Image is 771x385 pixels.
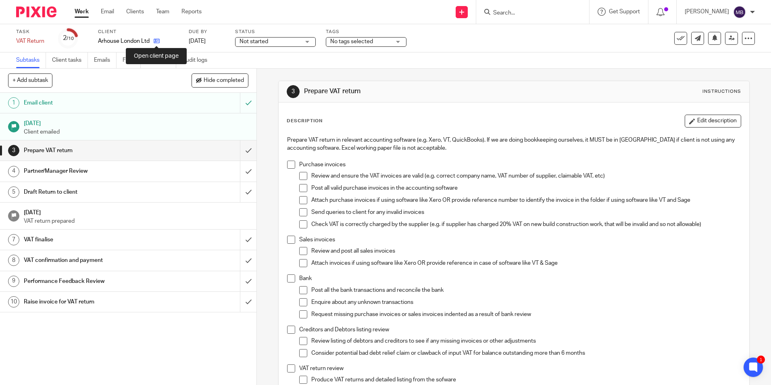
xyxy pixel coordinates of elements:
[326,29,406,35] label: Tags
[24,234,163,246] h1: VAT finalise
[240,39,268,44] span: Not started
[304,87,531,96] h1: Prepare VAT return
[24,117,249,128] h1: [DATE]
[24,207,249,217] h1: [DATE]
[123,52,141,68] a: Files
[311,298,740,306] p: Enquire about any unknown transactions
[16,52,46,68] a: Subtasks
[311,247,740,255] p: Review and post all sales invoices
[609,9,640,15] span: Get Support
[16,29,48,35] label: Task
[311,349,740,357] p: Consider potential bad debt relief claim or clawback of input VAT for balance outstanding more th...
[98,29,179,35] label: Client
[24,186,163,198] h1: Draft Return to client
[311,184,740,192] p: Post all valid purchase invoices in the accounting software
[287,85,300,98] div: 3
[24,296,163,308] h1: Raise invoice for VAT return
[311,286,740,294] p: Post all the bank transactions and reconcile the bank
[24,144,163,157] h1: Prepare VAT return
[8,276,19,287] div: 9
[685,8,729,16] p: [PERSON_NAME]
[8,166,19,177] div: 4
[287,136,740,153] p: Prepare VAT return in relevant accounting software (e.g. Xero, VT, QuickBooks). If we are doing b...
[204,77,244,84] span: Hide completed
[8,73,52,87] button: + Add subtask
[311,196,740,204] p: Attach purchase invoices if using software like Xero OR provide reference number to identify the ...
[287,118,323,124] p: Description
[24,217,249,225] p: VAT return prepared
[24,254,163,266] h1: VAT confirmation and payment
[8,296,19,308] div: 10
[757,356,765,364] div: 1
[147,52,176,68] a: Notes (0)
[101,8,114,16] a: Email
[94,52,117,68] a: Emails
[16,6,56,17] img: Pixie
[311,310,740,318] p: Request missing purchase invoices or sales invoices indented as a result of bank review
[181,8,202,16] a: Reports
[492,10,565,17] input: Search
[8,145,19,156] div: 3
[98,37,150,45] p: Arhouse London Ltd
[311,208,740,216] p: Send queries to client for any invalid invoices
[299,326,740,334] p: Creditors and Debtors listing review
[311,259,740,267] p: Attach invoices if using software like Xero OR provide reference in case of software like VT & Sage
[182,52,213,68] a: Audit logs
[24,128,249,136] p: Client emailed
[24,165,163,177] h1: Partner/Manager Review
[299,274,740,282] p: Bank
[189,38,206,44] span: [DATE]
[8,234,19,245] div: 7
[16,37,48,45] div: VAT Return
[235,29,316,35] label: Status
[156,8,169,16] a: Team
[67,36,74,41] small: /10
[685,115,741,128] button: Edit description
[311,220,740,228] p: Check VAT is correctly charged by the supplier (e.g. if supplier has charged 20% VAT on new build...
[299,236,740,244] p: Sales invoices
[311,172,740,180] p: Review and ensure the VAT invoices are valid (e.g. correct company name, VAT number of supplier, ...
[733,6,746,19] img: svg%3E
[189,29,225,35] label: Due by
[330,39,373,44] span: No tags selected
[24,275,163,287] h1: Performance Feedback Review
[299,161,740,169] p: Purchase invoices
[126,8,144,16] a: Clients
[8,97,19,109] div: 1
[311,376,740,384] p: Produce VAT returns and detailed listing from the sofware
[63,33,74,43] div: 2
[8,186,19,198] div: 5
[8,255,19,266] div: 8
[52,52,88,68] a: Client tasks
[702,88,741,95] div: Instructions
[24,97,163,109] h1: Email client
[311,337,740,345] p: Review listing of debtors and creditors to see if any missing invoices or other adjustments
[75,8,89,16] a: Work
[299,364,740,372] p: VAT return review
[192,73,248,87] button: Hide completed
